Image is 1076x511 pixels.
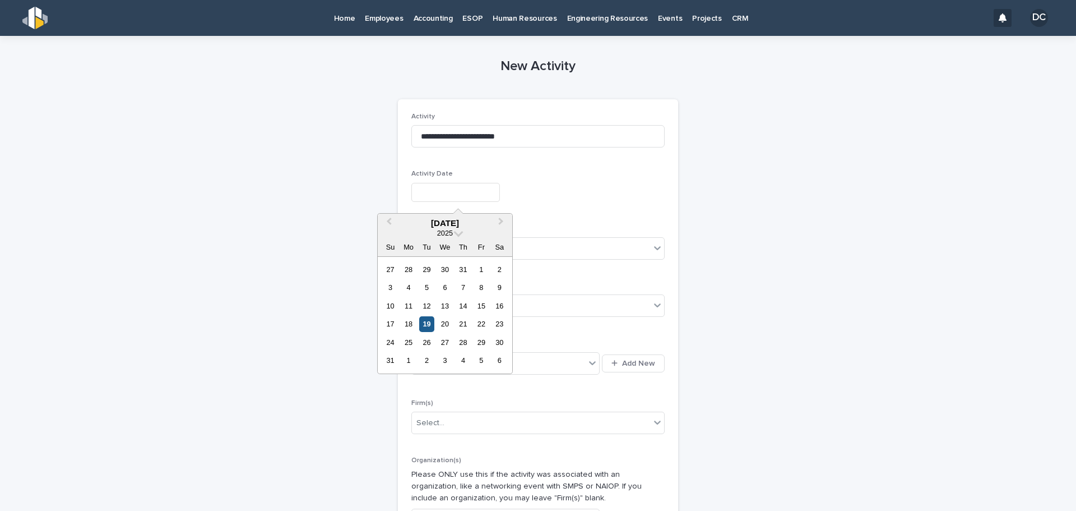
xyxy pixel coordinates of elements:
div: Choose Monday, July 28th, 2025 [401,262,416,277]
div: Choose Friday, September 5th, 2025 [474,353,489,368]
div: Choose Friday, August 1st, 2025 [474,262,489,277]
div: Th [456,240,471,255]
div: Choose Thursday, September 4th, 2025 [456,353,471,368]
div: Choose Monday, August 4th, 2025 [401,280,416,295]
button: Next Month [493,215,511,233]
div: Tu [419,240,434,255]
div: Choose Sunday, August 10th, 2025 [383,298,398,314]
div: Choose Tuesday, August 12th, 2025 [419,298,434,314]
div: Choose Thursday, August 28th, 2025 [456,335,471,350]
div: Choose Thursday, August 7th, 2025 [456,280,471,295]
div: Choose Friday, August 22nd, 2025 [474,316,489,332]
img: s5b5MGTdWwFoU4EDV7nw [22,7,48,29]
div: Choose Wednesday, July 30th, 2025 [437,262,452,277]
div: Choose Thursday, August 14th, 2025 [456,298,471,314]
div: Choose Wednesday, August 6th, 2025 [437,280,452,295]
div: Choose Saturday, August 2nd, 2025 [492,262,507,277]
div: Choose Wednesday, August 20th, 2025 [437,316,452,332]
button: Add New [602,355,665,372]
div: Choose Friday, August 29th, 2025 [474,335,489,350]
div: Sa [492,240,507,255]
div: Choose Monday, August 25th, 2025 [401,335,416,350]
div: Choose Tuesday, September 2nd, 2025 [419,353,434,368]
div: Choose Wednesday, August 27th, 2025 [437,335,452,350]
span: Firm(s) [411,400,433,407]
span: Activity [411,113,435,120]
div: Choose Wednesday, September 3rd, 2025 [437,353,452,368]
h1: New Activity [398,58,678,75]
div: [DATE] [378,218,512,228]
div: We [437,240,452,255]
span: 2025 [437,229,453,237]
div: Choose Sunday, August 17th, 2025 [383,316,398,332]
div: Mo [401,240,416,255]
div: Choose Saturday, September 6th, 2025 [492,353,507,368]
div: Choose Thursday, August 21st, 2025 [456,316,471,332]
div: Select... [416,417,444,429]
div: Choose Sunday, August 3rd, 2025 [383,280,398,295]
div: Choose Saturday, August 30th, 2025 [492,335,507,350]
div: Choose Tuesday, August 26th, 2025 [419,335,434,350]
div: Choose Friday, August 8th, 2025 [474,280,489,295]
div: Choose Sunday, July 27th, 2025 [383,262,398,277]
div: Choose Monday, August 11th, 2025 [401,298,416,314]
div: Choose Tuesday, July 29th, 2025 [419,262,434,277]
span: Add New [622,360,655,367]
div: Choose Saturday, August 16th, 2025 [492,298,507,314]
div: Fr [474,240,489,255]
span: Activity Date [411,171,453,177]
div: Su [383,240,398,255]
div: Choose Monday, September 1st, 2025 [401,353,416,368]
div: Choose Monday, August 18th, 2025 [401,316,416,332]
div: Choose Saturday, August 23rd, 2025 [492,316,507,332]
div: Choose Sunday, August 24th, 2025 [383,335,398,350]
p: Please ONLY use this if the activity was associated with an organization, like a networking event... [411,469,665,504]
div: Choose Tuesday, August 19th, 2025 [419,316,434,332]
div: month 2025-08 [381,260,508,370]
div: DC [1030,9,1048,27]
div: Choose Wednesday, August 13th, 2025 [437,298,452,314]
div: Choose Sunday, August 31st, 2025 [383,353,398,368]
div: Choose Thursday, July 31st, 2025 [456,262,471,277]
span: Organization(s) [411,457,461,464]
button: Previous Month [379,215,397,233]
div: Choose Tuesday, August 5th, 2025 [419,280,434,295]
div: Choose Friday, August 15th, 2025 [474,298,489,314]
div: Choose Saturday, August 9th, 2025 [492,280,507,295]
